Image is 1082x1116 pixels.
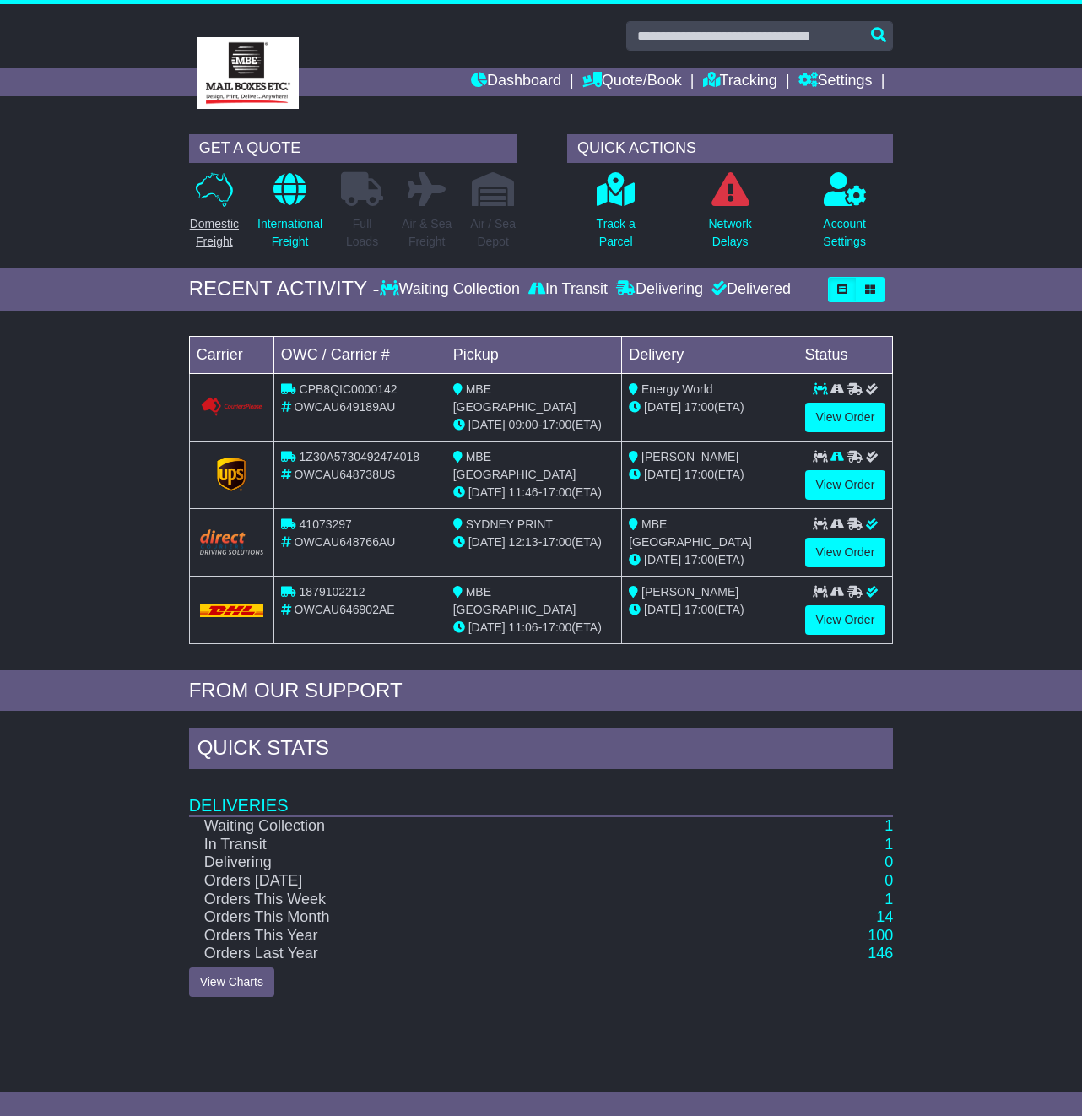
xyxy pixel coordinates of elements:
[644,553,681,566] span: [DATE]
[189,134,517,163] div: GET A QUOTE
[612,280,707,299] div: Delivering
[567,134,893,163] div: QUICK ACTIONS
[468,620,506,634] span: [DATE]
[453,585,576,616] span: MBE [GEOGRAPHIC_DATA]
[189,872,736,891] td: Orders [DATE]
[885,872,893,889] a: 0
[189,277,380,301] div: RECENT ACTIVITY -
[300,585,365,599] span: 1879102212
[596,171,636,260] a: Track aParcel
[684,468,714,481] span: 17:00
[822,171,867,260] a: AccountSettings
[470,215,516,251] p: Air / Sea Depot
[868,927,893,944] a: 100
[189,945,736,963] td: Orders Last Year
[341,215,383,251] p: Full Loads
[876,908,893,925] a: 14
[885,853,893,870] a: 0
[641,382,713,396] span: Energy World
[684,603,714,616] span: 17:00
[300,382,398,396] span: CPB8QIC0000142
[200,397,263,417] img: GetCarrierServiceLogo
[644,468,681,481] span: [DATE]
[629,601,790,619] div: (ETA)
[509,535,538,549] span: 12:13
[542,620,571,634] span: 17:00
[468,485,506,499] span: [DATE]
[798,68,873,96] a: Settings
[189,967,274,997] a: View Charts
[597,215,636,251] p: Track a Parcel
[707,171,752,260] a: NetworkDelays
[798,336,893,373] td: Status
[189,853,736,872] td: Delivering
[509,620,538,634] span: 11:06
[703,68,777,96] a: Tracking
[823,215,866,251] p: Account Settings
[300,450,419,463] span: 1Z30A5730492474018
[189,816,736,836] td: Waiting Collection
[542,485,571,499] span: 17:00
[453,619,614,637] div: - (ETA)
[707,280,791,299] div: Delivered
[380,280,524,299] div: Waiting Collection
[468,418,506,431] span: [DATE]
[300,517,352,531] span: 41073297
[805,538,886,567] a: View Order
[453,534,614,551] div: - (ETA)
[189,891,736,909] td: Orders This Week
[684,400,714,414] span: 17:00
[805,470,886,500] a: View Order
[273,336,446,373] td: OWC / Carrier #
[805,605,886,635] a: View Order
[542,418,571,431] span: 17:00
[885,891,893,907] a: 1
[295,535,396,549] span: OWCAU648766AU
[453,416,614,434] div: - (ETA)
[189,679,894,703] div: FROM OUR SUPPORT
[189,927,736,945] td: Orders This Year
[644,400,681,414] span: [DATE]
[295,603,395,616] span: OWCAU646902AE
[524,280,612,299] div: In Transit
[582,68,682,96] a: Quote/Book
[200,604,263,617] img: DHL.png
[257,215,322,251] p: International Freight
[189,836,736,854] td: In Transit
[446,336,621,373] td: Pickup
[684,553,714,566] span: 17:00
[641,450,738,463] span: [PERSON_NAME]
[641,585,738,599] span: [PERSON_NAME]
[629,398,790,416] div: (ETA)
[509,418,538,431] span: 09:00
[217,458,246,491] img: GetCarrierServiceLogo
[868,945,893,962] a: 146
[189,773,894,816] td: Deliveries
[453,484,614,501] div: - (ETA)
[542,535,571,549] span: 17:00
[629,466,790,484] div: (ETA)
[509,485,538,499] span: 11:46
[468,535,506,549] span: [DATE]
[885,836,893,853] a: 1
[471,68,561,96] a: Dashboard
[295,400,396,414] span: OWCAU649189AU
[190,215,239,251] p: Domestic Freight
[257,171,323,260] a: InternationalFreight
[200,529,263,555] img: Direct.png
[453,450,576,481] span: MBE [GEOGRAPHIC_DATA]
[189,336,273,373] td: Carrier
[453,382,576,414] span: MBE [GEOGRAPHIC_DATA]
[189,908,736,927] td: Orders This Month
[629,551,790,569] div: (ETA)
[189,171,240,260] a: DomesticFreight
[295,468,396,481] span: OWCAU648738US
[466,517,553,531] span: SYDNEY PRINT
[805,403,886,432] a: View Order
[189,728,894,773] div: Quick Stats
[708,215,751,251] p: Network Delays
[644,603,681,616] span: [DATE]
[885,817,893,834] a: 1
[622,336,798,373] td: Delivery
[402,215,452,251] p: Air & Sea Freight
